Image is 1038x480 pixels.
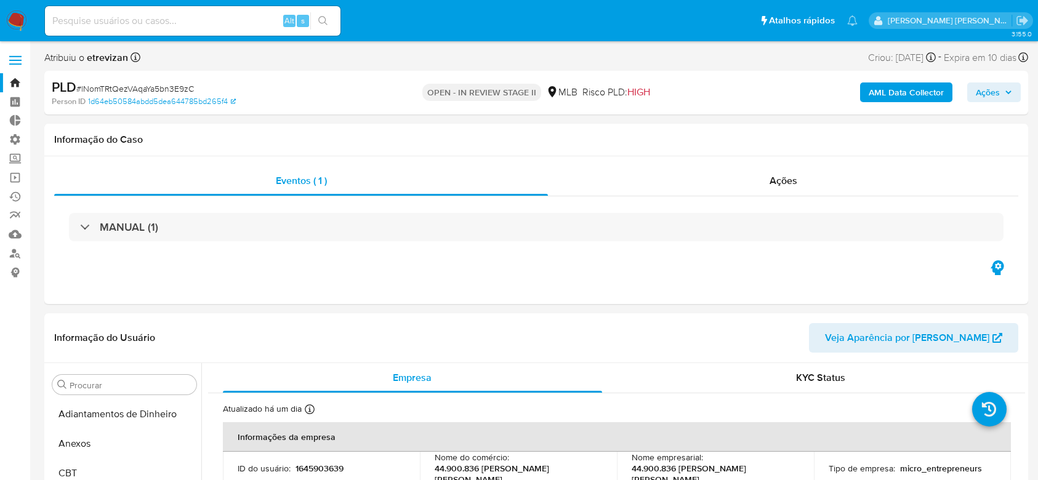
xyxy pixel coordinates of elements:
[76,82,194,95] span: # lNomTRtQezVAqaYa5bn3E9zC
[52,96,86,107] b: Person ID
[938,49,941,66] span: -
[69,213,1004,241] div: MANUAL (1)
[847,15,858,26] a: Notificações
[47,429,201,458] button: Anexos
[84,50,128,65] b: etrevizan
[868,49,936,66] div: Criou: [DATE]
[223,403,302,415] p: Atualizado há um dia
[860,82,952,102] button: AML Data Collector
[422,84,541,101] p: OPEN - IN REVIEW STAGE II
[944,51,1016,65] span: Expira em 10 dias
[57,380,67,390] button: Procurar
[44,51,128,65] span: Atribuiu o
[301,15,305,26] span: s
[796,370,845,385] span: KYC Status
[582,86,650,99] span: Risco PLD:
[100,220,158,234] h3: MANUAL (1)
[238,463,291,474] p: ID do usuário :
[967,82,1021,102] button: Ações
[769,14,835,27] span: Atalhos rápidos
[809,323,1018,353] button: Veja Aparência por [PERSON_NAME]
[54,134,1018,146] h1: Informação do Caso
[829,463,895,474] p: Tipo de empresa :
[632,452,703,463] p: Nome empresarial :
[88,96,236,107] a: 1d64eb50584abdd5dea644785bd265f4
[1016,14,1029,27] a: Sair
[45,13,340,29] input: Pesquise usuários ou casos...
[627,85,650,99] span: HIGH
[296,463,344,474] p: 1645903639
[47,399,201,429] button: Adiantamentos de Dinheiro
[976,82,1000,102] span: Ações
[310,12,336,30] button: search-icon
[54,332,155,344] h1: Informação do Usuário
[393,370,432,385] span: Empresa
[276,174,327,188] span: Eventos ( 1 )
[284,15,294,26] span: Alt
[546,86,577,99] div: MLB
[223,422,1011,452] th: Informações da empresa
[888,15,1012,26] p: andrea.asantos@mercadopago.com.br
[70,380,191,391] input: Procurar
[900,463,982,474] p: micro_entrepreneurs
[435,452,509,463] p: Nome do comércio :
[52,77,76,97] b: PLD
[869,82,944,102] b: AML Data Collector
[825,323,989,353] span: Veja Aparência por [PERSON_NAME]
[770,174,797,188] span: Ações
